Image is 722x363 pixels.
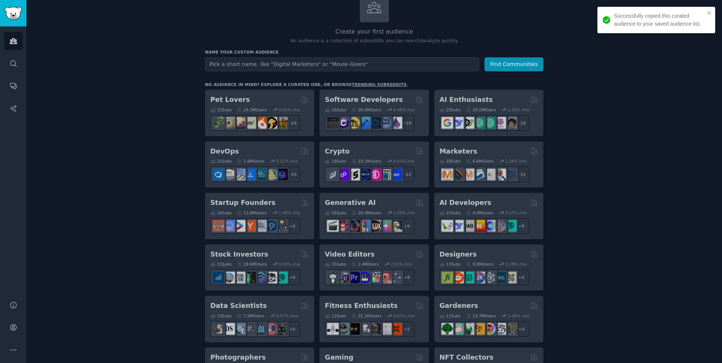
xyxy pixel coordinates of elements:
[484,57,543,71] button: Find Communities
[205,27,543,37] h2: Create your first audience
[205,49,543,55] h3: Name your custom audience
[707,10,712,16] button: close
[5,7,22,20] img: GummySearch logo
[205,57,479,71] input: Pick a short name, like "Digital Marketers" or "Movie-Goers"
[205,82,408,87] div: No audience in mind? Explore a curated one, or browse .
[614,12,705,28] div: Successfully copied this curated audience to your saved audience list.
[205,38,543,45] p: An audience is a collection of subreddits you can search/analyze quickly
[352,82,406,87] a: trending subreddits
